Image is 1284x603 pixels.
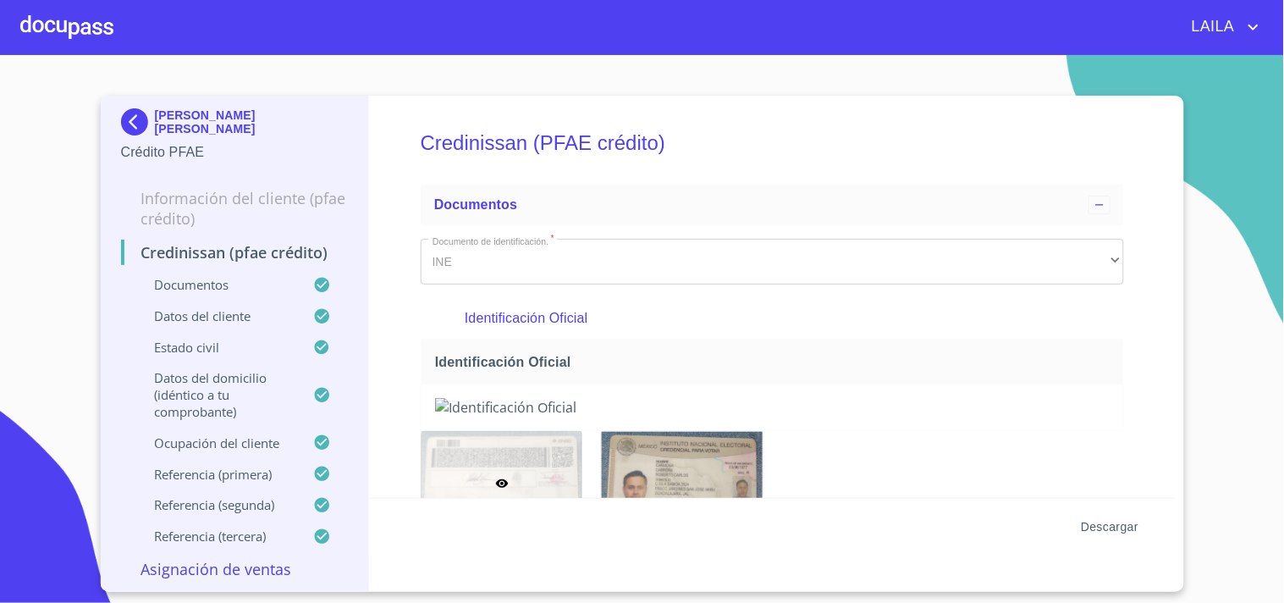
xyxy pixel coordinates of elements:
[1074,512,1145,543] button: Descargar
[121,188,349,229] p: Información del cliente (PFAE crédito)
[121,559,349,579] p: Asignación de Ventas
[1179,14,1264,41] button: account of current user
[121,466,314,483] p: Referencia (primera)
[121,528,314,545] p: Referencia (tercera)
[1179,14,1243,41] span: LAILA
[465,308,1079,329] p: Identificación Oficial
[434,197,517,212] span: Documentos
[1081,517,1138,538] span: Descargar
[421,185,1124,225] div: Documentos
[121,496,314,513] p: Referencia (segunda)
[121,307,314,324] p: Datos del cliente
[121,369,314,420] p: Datos del domicilio (idéntico a tu comprobante)
[435,353,1116,371] span: Identificación Oficial
[121,142,349,163] p: Crédito PFAE
[421,239,1124,285] div: INE
[121,434,314,451] p: Ocupación del Cliente
[602,432,763,534] img: Identificación Oficial
[121,339,314,356] p: Estado civil
[121,276,314,293] p: Documentos
[421,108,1124,178] h5: Credinissan (PFAE crédito)
[121,242,349,263] p: Credinissan (PFAE crédito)
[121,108,349,142] div: [PERSON_NAME] [PERSON_NAME]
[121,108,155,136] img: Docupass spot blue
[155,108,349,136] p: [PERSON_NAME] [PERSON_NAME]
[435,398,1110,417] img: Identificación Oficial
